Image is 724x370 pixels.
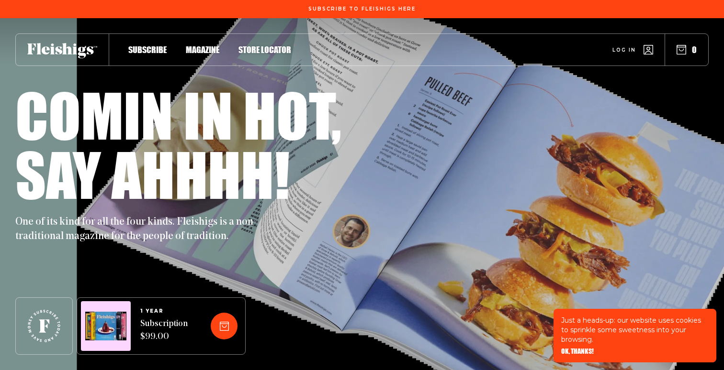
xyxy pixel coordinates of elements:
[306,6,418,11] a: Subscribe To Fleishigs Here
[238,44,291,55] span: Store locator
[677,44,697,55] button: 0
[186,43,219,56] a: Magazine
[15,215,264,244] p: One of its kind for all the four kinds. Fleishigs is a non-traditional magazine for the people of...
[140,308,188,314] span: 1 YEAR
[140,308,188,344] a: 1 YEARSubscription $99.00
[140,318,188,344] span: Subscription $99.00
[85,312,126,341] img: Magazines image
[128,43,167,56] a: Subscribe
[612,46,636,54] span: Log in
[186,44,219,55] span: Magazine
[15,144,290,204] h1: Say ahhhh!
[238,43,291,56] a: Store locator
[15,85,341,144] h1: Comin in hot,
[561,348,594,355] button: OK, THANKS!
[612,45,653,54] a: Log in
[561,316,709,344] p: Just a heads-up: our website uses cookies to sprinkle some sweetness into your browsing.
[128,44,167,55] span: Subscribe
[308,6,416,12] span: Subscribe To Fleishigs Here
